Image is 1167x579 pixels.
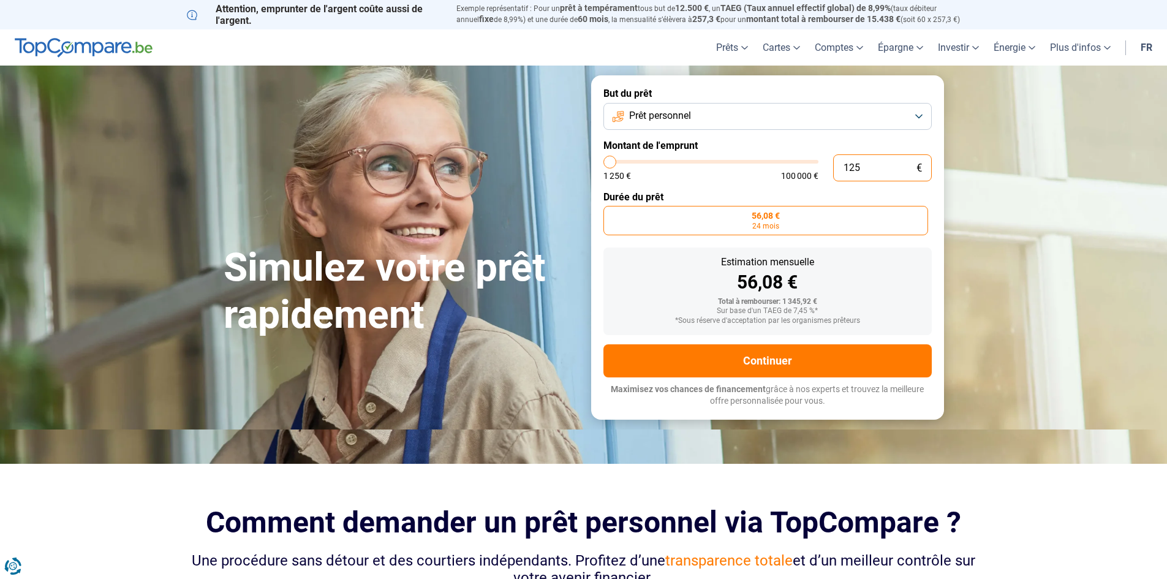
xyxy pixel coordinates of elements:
[675,3,709,13] span: 12.500 €
[479,14,494,24] span: fixe
[224,244,576,339] h1: Simulez votre prêt rapidement
[456,3,981,25] p: Exemple représentatif : Pour un tous but de , un (taux débiteur annuel de 8,99%) et une durée de ...
[603,88,932,99] label: But du prêt
[752,222,779,230] span: 24 mois
[578,14,608,24] span: 60 mois
[931,29,986,66] a: Investir
[613,298,922,306] div: Total à rembourser: 1 345,92 €
[603,140,932,151] label: Montant de l'emprunt
[916,163,922,173] span: €
[603,344,932,377] button: Continuer
[1043,29,1118,66] a: Plus d'infos
[986,29,1043,66] a: Énergie
[613,317,922,325] div: *Sous réserve d'acceptation par les organismes prêteurs
[720,3,891,13] span: TAEG (Taux annuel effectif global) de 8,99%
[611,384,766,394] span: Maximisez vos chances de financement
[665,552,793,569] span: transparence totale
[187,3,442,26] p: Attention, emprunter de l'argent coûte aussi de l'argent.
[187,505,981,539] h2: Comment demander un prêt personnel via TopCompare ?
[603,103,932,130] button: Prêt personnel
[746,14,901,24] span: montant total à rembourser de 15.438 €
[629,109,691,123] span: Prêt personnel
[807,29,871,66] a: Comptes
[781,172,818,180] span: 100 000 €
[709,29,755,66] a: Prêts
[613,273,922,292] div: 56,08 €
[1133,29,1160,66] a: fr
[603,191,932,203] label: Durée du prêt
[755,29,807,66] a: Cartes
[871,29,931,66] a: Épargne
[613,257,922,267] div: Estimation mensuelle
[613,307,922,316] div: Sur base d'un TAEG de 7,45 %*
[692,14,720,24] span: 257,3 €
[752,211,780,220] span: 56,08 €
[603,172,631,180] span: 1 250 €
[15,38,153,58] img: TopCompare
[603,384,932,407] p: grâce à nos experts et trouvez la meilleure offre personnalisée pour vous.
[560,3,638,13] span: prêt à tempérament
